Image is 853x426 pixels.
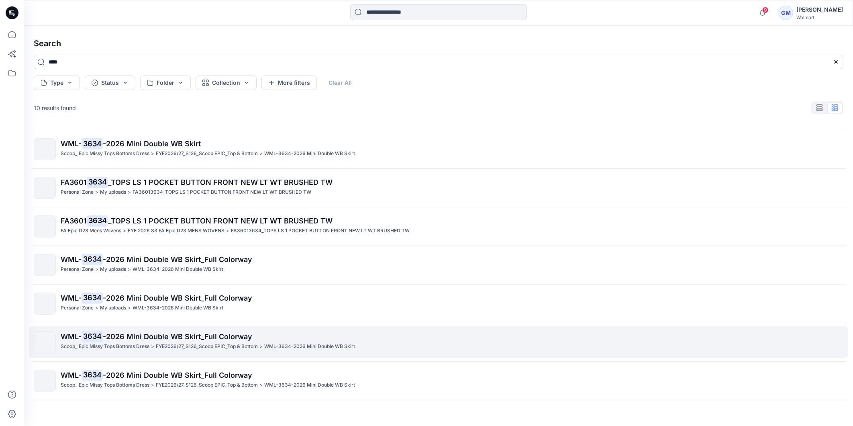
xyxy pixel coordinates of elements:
span: -2026 Mini Double WB Skirt_Full Colorway [103,255,252,264]
span: FA3601 [61,178,87,186]
span: _TOPS LS 1 POCKET BUTTON FRONT NEW LT WT BRUSHED TW [108,217,333,225]
div: GM [779,6,793,20]
p: Scoop_ Epic Missy Tops Bottoms Dress [61,150,149,158]
p: > [95,304,98,312]
a: WML-3634-2026 Mini Double WB Skirt_Full ColorwayScoop_ Epic Missy Tops Bottoms Dress>FYE2026/27_S... [29,326,848,358]
mark: 3634 [87,215,108,226]
p: 10 results found [34,104,76,112]
mark: 3634 [87,176,108,188]
h4: Search [27,32,850,55]
div: [PERSON_NAME] [796,5,843,14]
mark: 3634 [82,292,103,303]
p: WML-3634-2026 Mini Double WB Skirt [264,381,355,389]
p: Personal Zone [61,265,94,274]
p: > [259,381,263,389]
p: Scoop_ Epic Missy Tops Bottoms Dress [61,342,149,351]
p: > [128,188,131,197]
p: > [95,265,98,274]
a: WML-3634-2026 Mini Double WB SkirtScoop_ Epic Missy Tops Bottoms Dress>FYE2026/27_S126_Scoop EPIC... [29,133,848,165]
p: > [259,150,263,158]
span: WML- [61,139,82,148]
a: FA36013634_TOPS LS 1 POCKET BUTTON FRONT NEW LT WT BRUSHED TWPersonal Zone>My uploads>FA36013634_... [29,172,848,204]
span: -2026 Mini Double WB Skirt_Full Colorway [103,371,252,379]
span: _TOPS LS 1 POCKET BUTTON FRONT NEW LT WT BRUSHED TW [108,178,333,186]
mark: 3634 [82,369,103,381]
div: Walmart [796,14,843,20]
p: FA Epic D23 Mens Wovens [61,227,121,235]
button: Status [85,76,135,90]
button: Collection [196,76,257,90]
p: > [151,381,154,389]
p: > [128,304,131,312]
p: FA36013634_TOPS LS 1 POCKET BUTTON FRONT NEW LT WT BRUSHED TW [231,227,410,235]
p: FYE2026/27_S126_Scoop EPIC_Top & Bottom [156,150,258,158]
button: More filters [261,76,317,90]
p: My uploads [100,304,126,312]
span: FA3601 [61,217,87,225]
p: Personal Zone [61,304,94,312]
p: Personal Zone [61,188,94,197]
mark: 3634 [82,331,103,342]
p: My uploads [100,188,126,197]
p: Scoop_ Epic Missy Tops Bottoms Dress [61,381,149,389]
mark: 3634 [82,254,103,265]
p: FYE 2026 S3 FA Epic D23 MENS WOVENS [128,227,224,235]
a: FA36013634_TOPS LS 1 POCKET BUTTON FRONT NEW LT WT BRUSHED TWFA Epic D23 Mens Wovens>FYE 2026 S3 ... [29,211,848,242]
a: WML-3634-2026 Mini Double WB Skirt_Full ColorwayScoop_ Epic Missy Tops Bottoms Dress>FYE2026/27_S... [29,365,848,397]
p: WML-3634-2026 Mini Double WB Skirt [133,304,223,312]
span: 9 [762,7,769,13]
a: WML-3634-2026 Mini Double WB Skirt_Full ColorwayPersonal Zone>My uploads>WML-3634-2026 Mini Doubl... [29,288,848,319]
button: Type [34,76,80,90]
span: WML- [61,332,82,341]
p: > [151,342,154,351]
span: -2026 Mini Double WB Skirt [103,139,201,148]
span: WML- [61,294,82,302]
p: WML-3634-2026 Mini Double WB Skirt [264,342,355,351]
p: > [259,342,263,351]
p: FYE2026/27_S126_Scoop EPIC_Top & Bottom [156,342,258,351]
span: -2026 Mini Double WB Skirt_Full Colorway [103,294,252,302]
span: WML- [61,371,82,379]
p: FA36013634_TOPS LS 1 POCKET BUTTON FRONT NEW LT WT BRUSHED TW [133,188,311,197]
p: FYE2026/27_S126_Scoop EPIC_Top & Bottom [156,381,258,389]
button: Folder [140,76,191,90]
p: > [226,227,229,235]
p: > [95,188,98,197]
a: WML-3634-2026 Mini Double WB Skirt_Full ColorwayPersonal Zone>My uploads>WML-3634-2026 Mini Doubl... [29,249,848,281]
mark: 3634 [82,138,103,149]
span: WML- [61,255,82,264]
span: -2026 Mini Double WB Skirt_Full Colorway [103,332,252,341]
p: > [123,227,126,235]
p: WML-3634-2026 Mini Double WB Skirt [133,265,223,274]
p: WML-3634-2026 Mini Double WB Skirt [264,150,355,158]
p: > [128,265,131,274]
p: My uploads [100,265,126,274]
p: > [151,150,154,158]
